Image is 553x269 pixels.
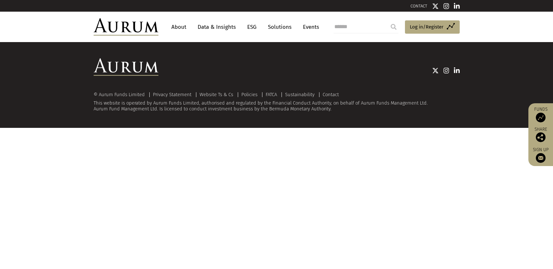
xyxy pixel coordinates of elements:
img: Instagram icon [444,67,449,74]
a: Data & Insights [194,21,239,33]
a: Privacy Statement [153,92,191,97]
img: Twitter icon [432,3,439,9]
img: Instagram icon [444,3,449,9]
input: Submit [387,20,400,33]
a: Log in/Register [405,20,460,34]
a: FATCA [266,92,277,97]
a: ESG [244,21,260,33]
span: Log in/Register [410,23,444,31]
img: Twitter icon [432,67,439,74]
div: This website is operated by Aurum Funds Limited, authorised and regulated by the Financial Conduc... [94,92,460,112]
div: © Aurum Funds Limited [94,92,148,97]
img: Linkedin icon [454,67,460,74]
a: Funds [532,106,550,122]
a: Solutions [265,21,295,33]
a: Events [300,21,319,33]
img: Aurum [94,18,158,36]
img: Access Funds [536,113,546,122]
a: CONTACT [410,4,427,8]
img: Linkedin icon [454,3,460,9]
a: Policies [241,92,258,97]
a: Contact [323,92,339,97]
a: Website Ts & Cs [200,92,233,97]
img: Aurum Logo [94,58,158,76]
a: About [168,21,190,33]
div: Share [532,127,550,142]
a: Sustainability [285,92,315,97]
